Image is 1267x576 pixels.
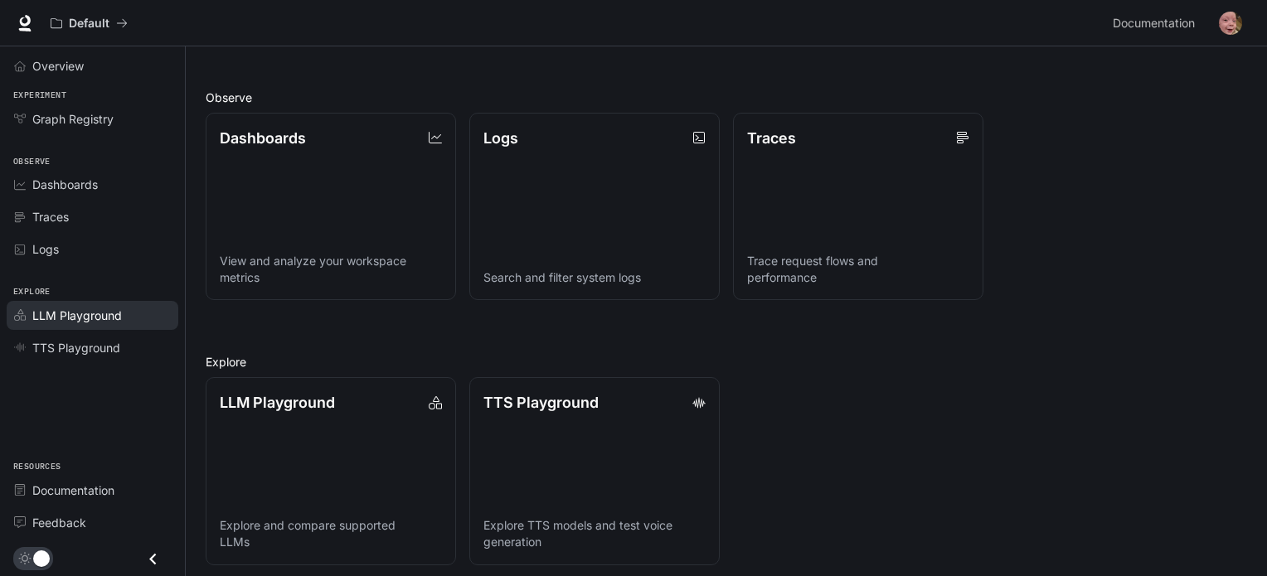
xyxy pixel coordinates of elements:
p: View and analyze your workspace metrics [220,253,442,286]
span: Feedback [32,514,86,531]
p: Explore and compare supported LLMs [220,517,442,550]
span: Documentation [32,482,114,499]
h2: Observe [206,89,1247,106]
a: Dashboards [7,170,178,199]
h2: Explore [206,353,1247,370]
a: Documentation [7,476,178,505]
a: Graph Registry [7,104,178,133]
a: Feedback [7,508,178,537]
p: Search and filter system logs [483,269,706,286]
span: Dark mode toggle [33,549,50,567]
p: Dashboards [220,127,306,149]
a: Traces [7,202,178,231]
button: All workspaces [43,7,135,40]
p: Traces [747,127,796,149]
span: LLM Playground [32,307,122,324]
p: LLM Playground [220,391,335,414]
a: DashboardsView and analyze your workspace metrics [206,113,456,301]
a: Overview [7,51,178,80]
button: Close drawer [134,542,172,576]
a: Documentation [1106,7,1207,40]
a: LLM Playground [7,301,178,330]
p: Trace request flows and performance [747,253,969,286]
img: User avatar [1219,12,1242,35]
span: Documentation [1113,13,1195,34]
span: Overview [32,57,84,75]
span: Dashboards [32,176,98,193]
p: Logs [483,127,518,149]
a: TTS PlaygroundExplore TTS models and test voice generation [469,377,720,565]
p: Default [69,17,109,31]
a: Logs [7,235,178,264]
p: Explore TTS models and test voice generation [483,517,706,550]
a: LogsSearch and filter system logs [469,113,720,301]
span: TTS Playground [32,339,120,356]
a: TTS Playground [7,333,178,362]
span: Logs [32,240,59,258]
p: TTS Playground [483,391,599,414]
span: Traces [32,208,69,225]
span: Graph Registry [32,110,114,128]
a: LLM PlaygroundExplore and compare supported LLMs [206,377,456,565]
button: User avatar [1214,7,1247,40]
a: TracesTrace request flows and performance [733,113,983,301]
